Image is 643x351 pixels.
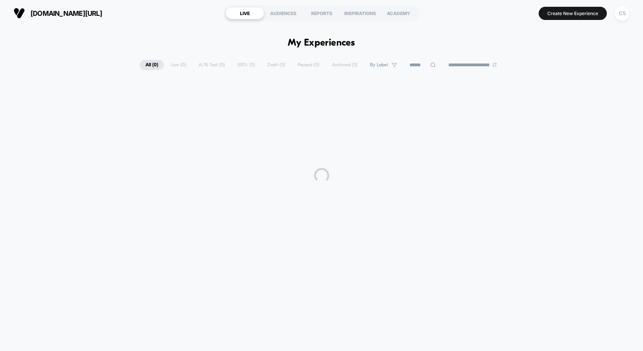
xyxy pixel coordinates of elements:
button: [DOMAIN_NAME][URL] [11,7,104,19]
span: [DOMAIN_NAME][URL] [31,9,102,17]
img: Visually logo [14,8,25,19]
div: LIVE [226,7,264,19]
img: end [492,63,497,67]
button: CS [612,6,632,21]
button: Create New Experience [539,7,607,20]
h1: My Experiences [288,38,355,49]
span: By Label [370,62,388,68]
span: All ( 0 ) [140,60,164,70]
div: CS [615,6,629,21]
div: AUDIENCES [264,7,302,19]
div: REPORTS [302,7,341,19]
div: INSPIRATIONS [341,7,379,19]
div: ACADEMY [379,7,418,19]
